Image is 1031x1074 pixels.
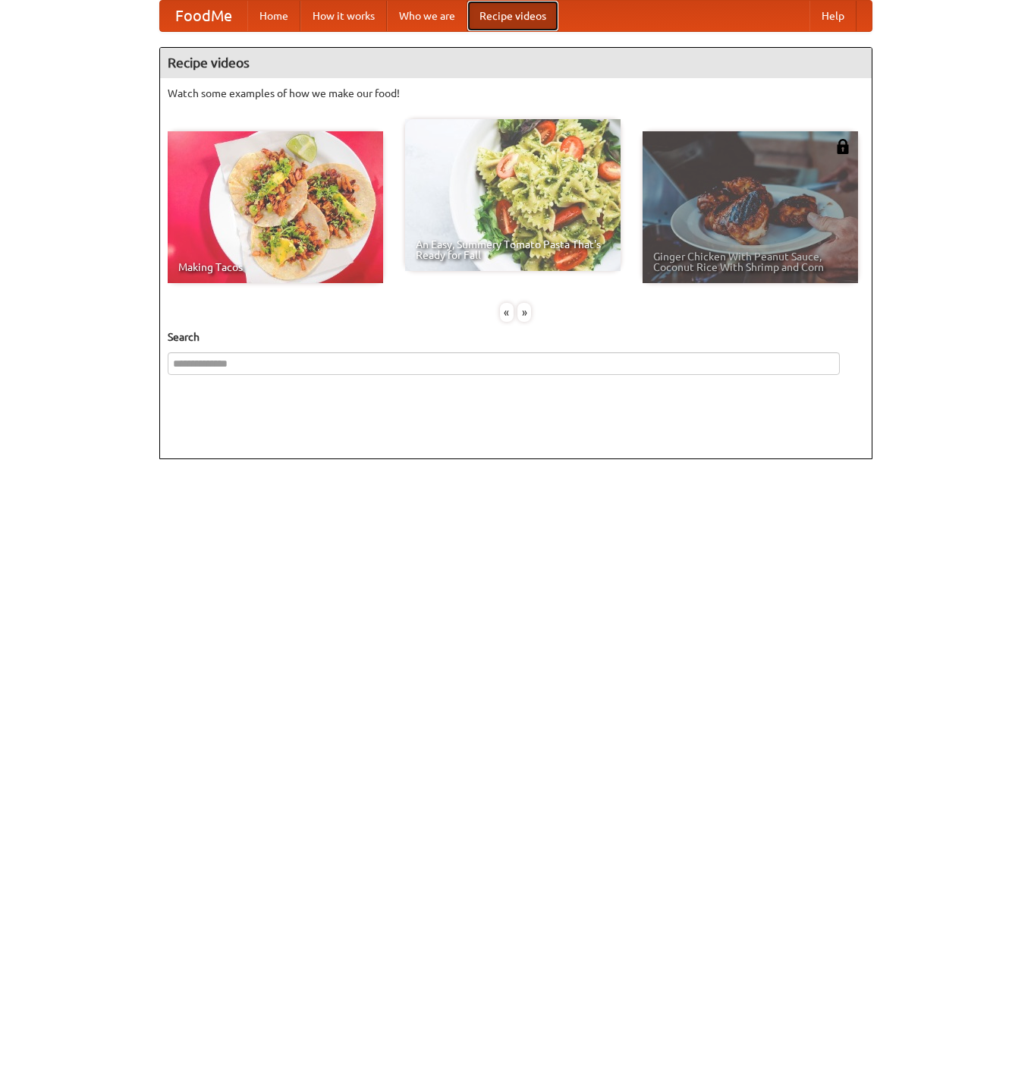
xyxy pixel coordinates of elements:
a: Help [809,1,857,31]
h5: Search [168,329,864,345]
img: 483408.png [835,139,850,154]
a: How it works [300,1,387,31]
div: » [517,303,531,322]
a: An Easy, Summery Tomato Pasta That's Ready for Fall [405,119,621,271]
a: Recipe videos [467,1,558,31]
p: Watch some examples of how we make our food! [168,86,864,101]
span: Making Tacos [178,262,372,272]
div: « [500,303,514,322]
span: An Easy, Summery Tomato Pasta That's Ready for Fall [416,239,610,260]
a: Home [247,1,300,31]
a: Making Tacos [168,131,383,283]
a: Who we are [387,1,467,31]
a: FoodMe [160,1,247,31]
h4: Recipe videos [160,48,872,78]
